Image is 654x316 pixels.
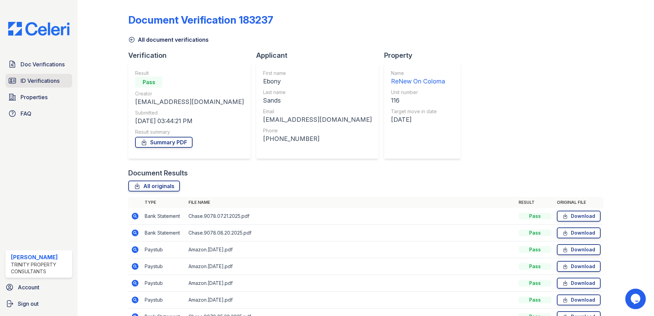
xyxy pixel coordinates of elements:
[135,137,193,148] a: Summary PDF
[625,289,647,309] iframe: chat widget
[128,36,209,44] a: All document verifications
[11,253,69,261] div: [PERSON_NAME]
[5,57,72,71] a: Doc Verifications
[128,168,188,178] div: Document Results
[142,208,186,225] td: Bank Statement
[519,297,551,303] div: Pass
[263,115,372,124] div: [EMAIL_ADDRESS][DOMAIN_NAME]
[557,294,601,305] a: Download
[142,292,186,308] td: Paystub
[557,261,601,272] a: Download
[516,197,554,208] th: Result
[519,213,551,220] div: Pass
[21,60,65,68] span: Doc Verifications
[263,134,372,144] div: [PHONE_NUMBER]
[186,292,516,308] td: Amazon.[DATE].pdf
[186,208,516,225] td: Chase.9078.07.21.2025.pdf
[142,225,186,241] td: Bank Statement
[135,116,244,126] div: [DATE] 03:44:21 PM
[391,89,445,96] div: Unit number
[135,70,244,77] div: Result
[5,74,72,88] a: ID Verifications
[263,89,372,96] div: Last name
[3,297,75,311] a: Sign out
[391,96,445,105] div: 116
[256,51,384,60] div: Applicant
[557,244,601,255] a: Download
[186,275,516,292] td: Amazon.[DATE].pdf
[135,77,162,88] div: Pass
[263,96,372,105] div: Sands
[142,197,186,208] th: Type
[519,280,551,287] div: Pass
[186,258,516,275] td: Amazon.[DATE].pdf
[263,108,372,115] div: Email
[557,211,601,222] a: Download
[384,51,466,60] div: Property
[135,97,244,107] div: [EMAIL_ADDRESS][DOMAIN_NAME]
[557,278,601,289] a: Download
[263,127,372,134] div: Phone
[263,70,372,77] div: First name
[554,197,603,208] th: Original file
[186,197,516,208] th: File name
[128,14,273,26] div: Document Verification 183237
[391,115,445,124] div: [DATE]
[142,258,186,275] td: Paystub
[18,300,39,308] span: Sign out
[3,22,75,36] img: CE_Logo_Blue-a8612792a0a2168367f1c8372b55b34899dd931a85d93a1a3d3e32e68fde9ad4.png
[135,90,244,97] div: Creator
[21,93,48,101] span: Properties
[519,246,551,253] div: Pass
[391,70,445,77] div: Name
[3,280,75,294] a: Account
[142,241,186,258] td: Paystub
[263,77,372,86] div: Ebony
[11,261,69,275] div: Trinity Property Consultants
[21,77,60,85] span: ID Verifications
[135,109,244,116] div: Submitted
[519,229,551,236] div: Pass
[557,227,601,238] a: Download
[186,225,516,241] td: Chase.9078.08.20.2025.pdf
[128,51,256,60] div: Verification
[5,107,72,120] a: FAQ
[142,275,186,292] td: Paystub
[186,241,516,258] td: Amazon.[DATE].pdf
[21,109,31,118] span: FAQ
[128,181,180,192] a: All originals
[18,283,39,291] span: Account
[391,70,445,86] a: Name ReNew On Coloma
[5,90,72,104] a: Properties
[135,129,244,135] div: Result summary
[391,77,445,86] div: ReNew On Coloma
[391,108,445,115] div: Target move in date
[519,263,551,270] div: Pass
